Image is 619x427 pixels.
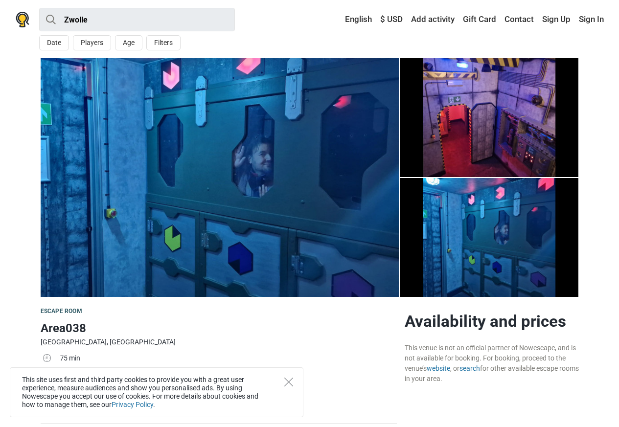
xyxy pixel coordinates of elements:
[540,11,573,28] a: Sign Up
[400,58,579,177] a: Area038 photo 3
[284,378,293,386] button: Close
[39,8,235,31] input: try “London”
[459,364,480,372] a: search
[576,11,604,28] a: Sign In
[400,178,579,297] a: Area038 photo 4
[338,16,345,23] img: English
[60,366,397,381] td: 2 - 6 players
[41,337,397,347] div: [GEOGRAPHIC_DATA], [GEOGRAPHIC_DATA]
[146,35,181,50] button: Filters
[336,11,374,28] a: English
[16,12,29,27] img: Nowescape logo
[409,11,457,28] a: Add activity
[39,35,69,50] button: Date
[460,11,499,28] a: Gift Card
[41,58,399,297] a: Area038 photo 9
[405,312,579,331] h2: Availability and prices
[10,367,303,417] div: This site uses first and third party cookies to provide you with a great user experience, measure...
[405,343,579,384] div: This venue is not an official partner of Nowescape, and is not available for booking. For booking...
[41,308,82,315] span: Escape room
[112,401,153,408] a: Privacy Policy
[115,35,142,50] button: Age
[400,178,579,297] img: Area038 photo 5
[378,11,405,28] a: $ USD
[41,58,399,297] img: Area038 photo 10
[60,352,397,366] td: 75 min
[400,58,579,177] img: Area038 photo 4
[73,35,111,50] button: Players
[41,319,397,337] h1: Area038
[427,364,450,372] a: website
[502,11,536,28] a: Contact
